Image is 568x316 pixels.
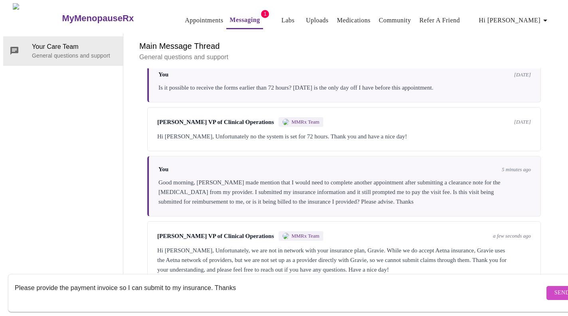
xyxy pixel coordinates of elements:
[182,12,226,28] button: Appointments
[291,119,319,125] span: MMRx Team
[185,15,223,26] a: Appointments
[306,15,329,26] a: Uploads
[291,233,319,239] span: MMRx Team
[283,119,289,125] img: MMRX
[158,83,531,92] div: Is it possible to receive the forms earlier than 72 hours? [DATE] is the only day off I have befo...
[158,178,531,206] div: Good morning, [PERSON_NAME] made mention that I would need to complete another appointment after ...
[479,15,550,26] span: Hi [PERSON_NAME]
[379,15,411,26] a: Community
[493,233,531,239] span: a few seconds ago
[514,119,531,125] span: [DATE]
[376,12,414,28] button: Community
[158,166,168,173] span: You
[157,233,274,240] span: [PERSON_NAME] VP of Clinical Operations
[62,13,134,24] h3: MyMenopauseRx
[283,233,289,239] img: MMRX
[157,132,531,141] div: Hi [PERSON_NAME], Unfortunately no the system is set for 72 hours. Thank you and have a nice day!
[514,72,531,78] span: [DATE]
[261,10,269,18] span: 1
[476,12,553,28] button: Hi [PERSON_NAME]
[281,15,295,26] a: Labs
[275,12,301,28] button: Labs
[226,12,263,29] button: Messaging
[61,4,166,32] a: MyMenopauseRx
[15,280,544,306] textarea: Send a message about your appointment
[157,246,531,274] div: Hi [PERSON_NAME], Unfortunately, we are not in network with your insurance plan, Gravie. While we...
[32,52,117,60] p: General questions and support
[13,3,61,33] img: MyMenopauseRx Logo
[420,15,460,26] a: Refer a Friend
[502,166,531,173] span: 5 minutes ago
[157,119,274,126] span: [PERSON_NAME] VP of Clinical Operations
[158,71,168,78] span: You
[139,52,549,62] p: General questions and support
[32,42,117,52] span: Your Care Team
[334,12,374,28] button: Medications
[139,40,549,52] h6: Main Message Thread
[337,15,370,26] a: Medications
[416,12,463,28] button: Refer a Friend
[303,12,332,28] button: Uploads
[230,14,260,26] a: Messaging
[3,36,123,65] div: Your Care TeamGeneral questions and support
